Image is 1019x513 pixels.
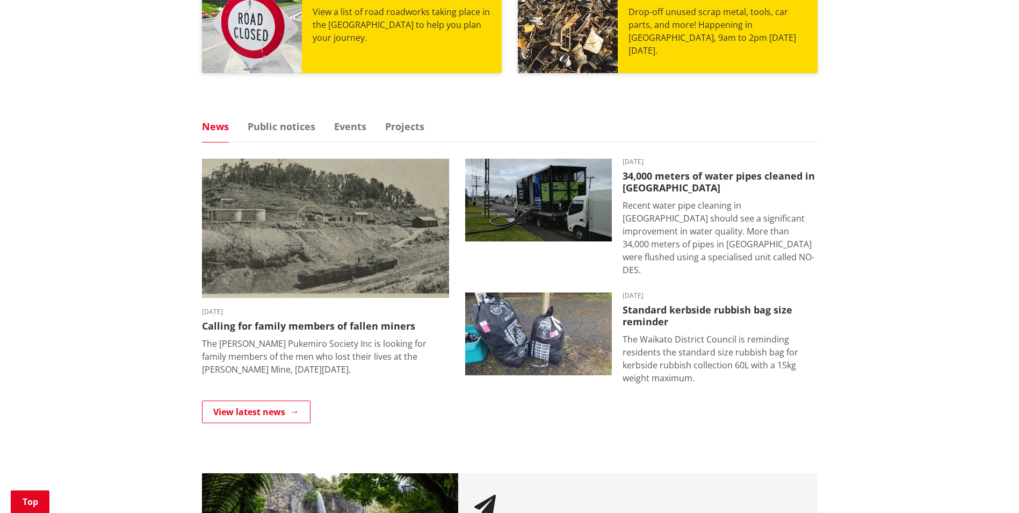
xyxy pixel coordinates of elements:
[623,159,818,165] time: [DATE]
[248,122,315,131] a: Public notices
[623,199,818,276] p: Recent water pipe cleaning in [GEOGRAPHIC_DATA] should see a significant improvement in water qua...
[623,293,818,299] time: [DATE]
[202,320,449,332] h3: Calling for family members of fallen miners
[334,122,366,131] a: Events
[623,304,818,327] h3: Standard kerbside rubbish bag size reminder
[465,159,612,241] img: NO-DES unit flushing water pipes in Huntly
[202,309,449,315] time: [DATE]
[202,159,449,376] a: A black-and-white historic photograph shows a hillside with trees, small buildings, and cylindric...
[202,122,229,131] a: News
[623,170,818,194] h3: 34,000 meters of water pipes cleaned in [GEOGRAPHIC_DATA]
[465,293,612,375] img: 20250825_074435
[385,122,424,131] a: Projects
[970,468,1008,507] iframe: Messenger Launcher
[623,333,818,384] p: The Waikato District Council is reminding residents the standard size rubbish bag for kerbside ru...
[628,5,807,57] p: Drop-off unused scrap metal, tools, car parts, and more! Happening in [GEOGRAPHIC_DATA], 9am to 2...
[465,159,818,276] a: [DATE] 34,000 meters of water pipes cleaned in [GEOGRAPHIC_DATA] Recent water pipe cleaning in [G...
[202,159,449,298] img: Glen Afton Mine 1939
[465,293,818,384] a: [DATE] Standard kerbside rubbish bag size reminder The Waikato District Council is reminding resi...
[202,401,310,423] a: View latest news
[313,5,491,44] p: View a list of road roadworks taking place in the [GEOGRAPHIC_DATA] to help you plan your journey.
[11,490,49,513] a: Top
[202,337,449,376] p: The [PERSON_NAME] Pukemiro Society Inc is looking for family members of the men who lost their li...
